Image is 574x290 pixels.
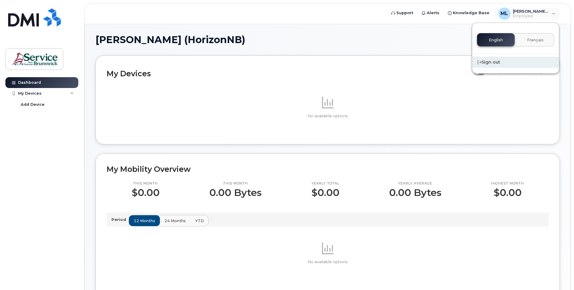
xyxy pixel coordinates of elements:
[164,218,186,224] span: 24 months
[527,38,544,43] span: Français
[209,181,262,186] p: This month
[389,181,441,186] p: Yearly average
[209,187,262,198] p: 0.00 Bytes
[132,181,160,186] p: This month
[311,181,339,186] p: Yearly total
[95,35,245,44] span: [PERSON_NAME] (HorizonNB)
[311,187,339,198] p: $0.00
[107,259,549,265] p: No available options
[389,187,441,198] p: 0.00 Bytes
[472,57,559,68] div: Sign out
[491,187,524,198] p: $0.00
[195,218,204,224] span: YTD
[107,69,471,78] h2: My Devices
[132,187,160,198] p: $0.00
[107,113,549,119] p: No available options
[111,217,129,222] p: Period
[107,165,549,174] h2: My Mobility Overview
[491,181,524,186] p: Highest month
